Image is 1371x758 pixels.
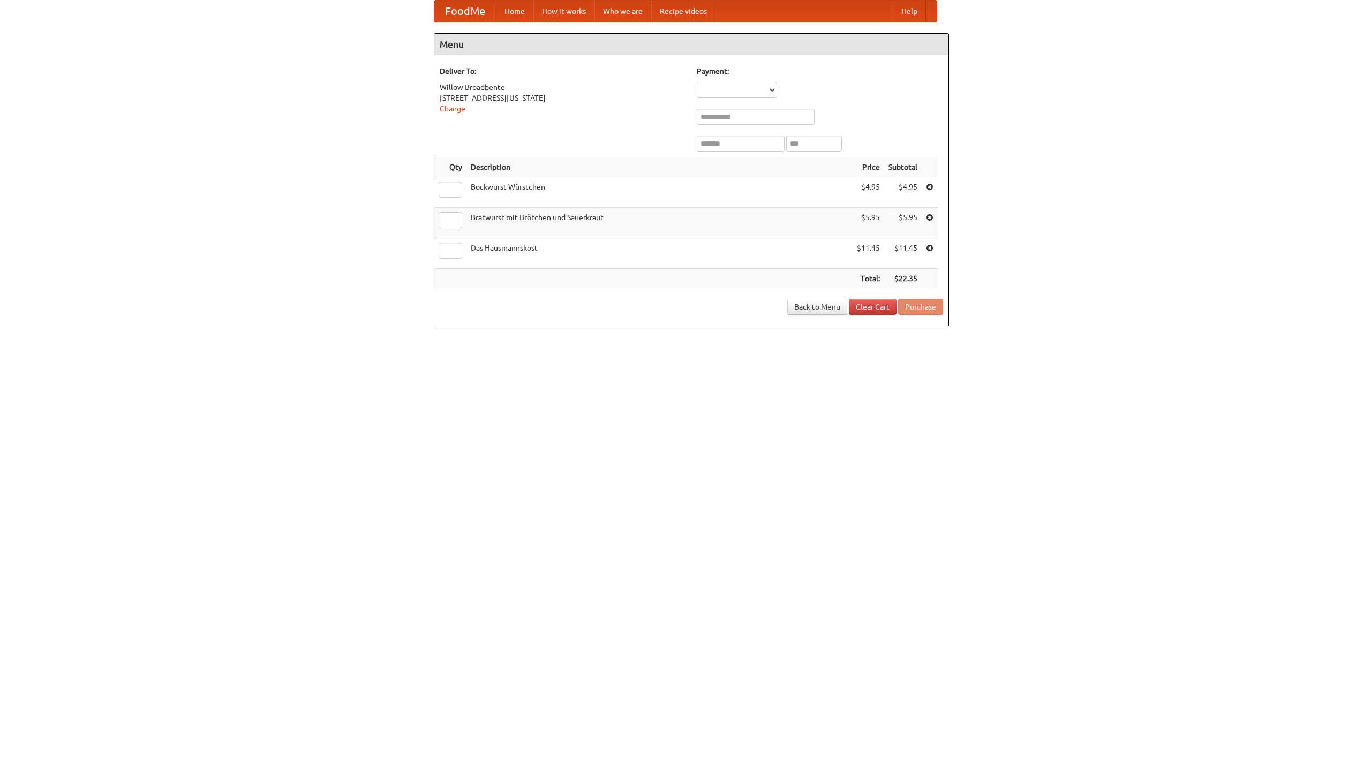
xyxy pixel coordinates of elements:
[853,208,884,238] td: $5.95
[893,1,926,22] a: Help
[440,104,465,113] a: Change
[898,299,943,315] button: Purchase
[884,208,922,238] td: $5.95
[853,177,884,208] td: $4.95
[440,82,686,93] div: Willow Broadbente
[853,269,884,289] th: Total:
[440,93,686,103] div: [STREET_ADDRESS][US_STATE]
[853,238,884,269] td: $11.45
[884,238,922,269] td: $11.45
[884,157,922,177] th: Subtotal
[853,157,884,177] th: Price
[884,177,922,208] td: $4.95
[466,157,853,177] th: Description
[434,1,496,22] a: FoodMe
[849,299,897,315] a: Clear Cart
[884,269,922,289] th: $22.35
[434,157,466,177] th: Qty
[533,1,594,22] a: How it works
[787,299,847,315] a: Back to Menu
[440,66,686,77] h5: Deliver To:
[651,1,715,22] a: Recipe videos
[496,1,533,22] a: Home
[466,208,853,238] td: Bratwurst mit Brötchen und Sauerkraut
[466,238,853,269] td: Das Hausmannskost
[594,1,651,22] a: Who we are
[466,177,853,208] td: Bockwurst Würstchen
[434,34,948,55] h4: Menu
[697,66,943,77] h5: Payment:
